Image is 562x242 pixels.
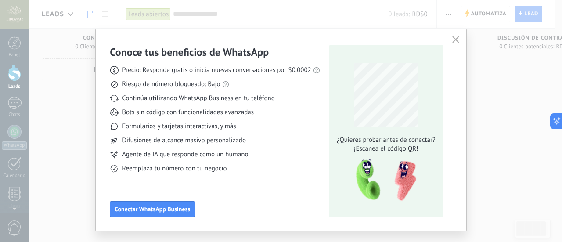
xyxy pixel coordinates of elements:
[334,144,438,153] span: ¡Escanea el código QR!
[122,108,254,117] span: Bots sin código con funcionalidades avanzadas
[334,136,438,144] span: ¿Quieres probar antes de conectar?
[122,136,246,145] span: Difusiones de alcance masivo personalizado
[122,150,248,159] span: Agente de IA que responde como un humano
[110,201,195,217] button: Conectar WhatsApp Business
[122,94,274,103] span: Continúa utilizando WhatsApp Business en tu teléfono
[110,45,269,59] h3: Conoce tus beneficios de WhatsApp
[115,206,190,212] span: Conectar WhatsApp Business
[349,157,418,204] img: qr-pic-1x.png
[122,164,227,173] span: Reemplaza tu número con tu negocio
[122,80,220,89] span: Riesgo de número bloqueado: Bajo
[122,66,311,75] span: Precio: Responde gratis o inicia nuevas conversaciones por $0.0002
[122,122,236,131] span: Formularios y tarjetas interactivas, y más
